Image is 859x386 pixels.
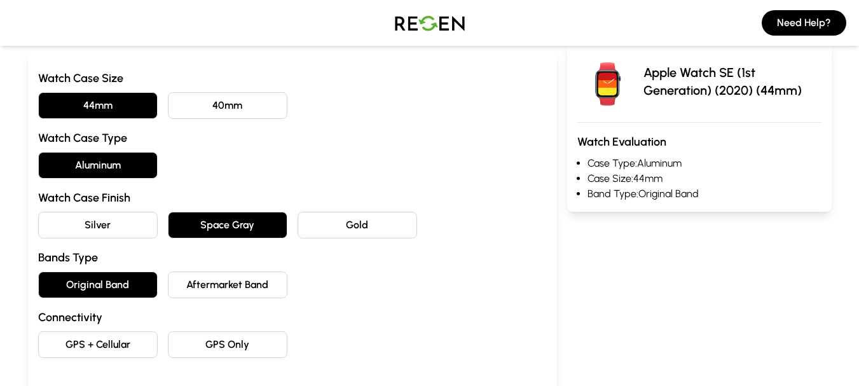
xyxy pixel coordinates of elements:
button: 40mm [168,92,287,119]
button: Aftermarket Band [168,272,287,298]
button: Aluminum [38,152,158,179]
p: Apple Watch SE (1st Generation) (2020) (44mm) [643,64,821,99]
button: Silver [38,212,158,238]
img: Apple Watch SE (1st Generation) (2020) [577,51,638,112]
h3: Watch Case Finish [38,189,547,207]
button: Gold [298,212,417,238]
img: Logo [385,5,474,41]
h3: Watch Case Type [38,129,547,147]
h3: Bands Type [38,249,547,266]
button: Need Help? [762,10,846,36]
button: Space Gray [168,212,287,238]
li: Case Size: 44mm [588,171,821,186]
h3: Watch Evaluation [577,133,821,151]
li: Band Type: Original Band [588,186,821,202]
button: Original Band [38,272,158,298]
button: GPS + Cellular [38,331,158,358]
li: Case Type: Aluminum [588,156,821,171]
button: GPS Only [168,331,287,358]
button: 44mm [38,92,158,119]
h3: Connectivity [38,308,547,326]
h3: Watch Case Size [38,69,547,87]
